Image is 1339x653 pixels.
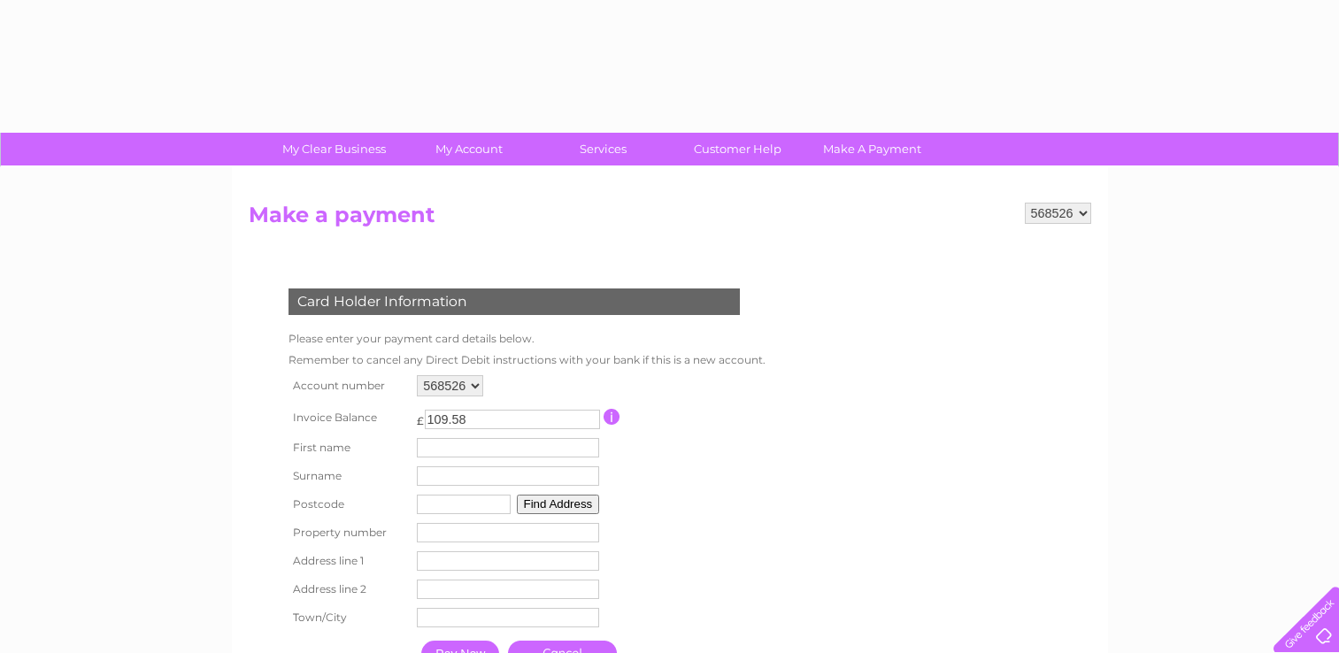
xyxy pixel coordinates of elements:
[284,462,413,490] th: Surname
[249,203,1091,236] h2: Make a payment
[289,288,740,315] div: Card Holder Information
[530,133,676,165] a: Services
[284,401,413,434] th: Invoice Balance
[284,490,413,519] th: Postcode
[284,603,413,632] th: Town/City
[396,133,542,165] a: My Account
[284,328,770,350] td: Please enter your payment card details below.
[284,575,413,603] th: Address line 2
[284,434,413,462] th: First name
[417,405,424,427] td: £
[799,133,945,165] a: Make A Payment
[284,519,413,547] th: Property number
[284,371,413,401] th: Account number
[284,547,413,575] th: Address line 1
[517,495,600,514] button: Find Address
[665,133,811,165] a: Customer Help
[261,133,407,165] a: My Clear Business
[284,350,770,371] td: Remember to cancel any Direct Debit instructions with your bank if this is a new account.
[604,409,620,425] input: Information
